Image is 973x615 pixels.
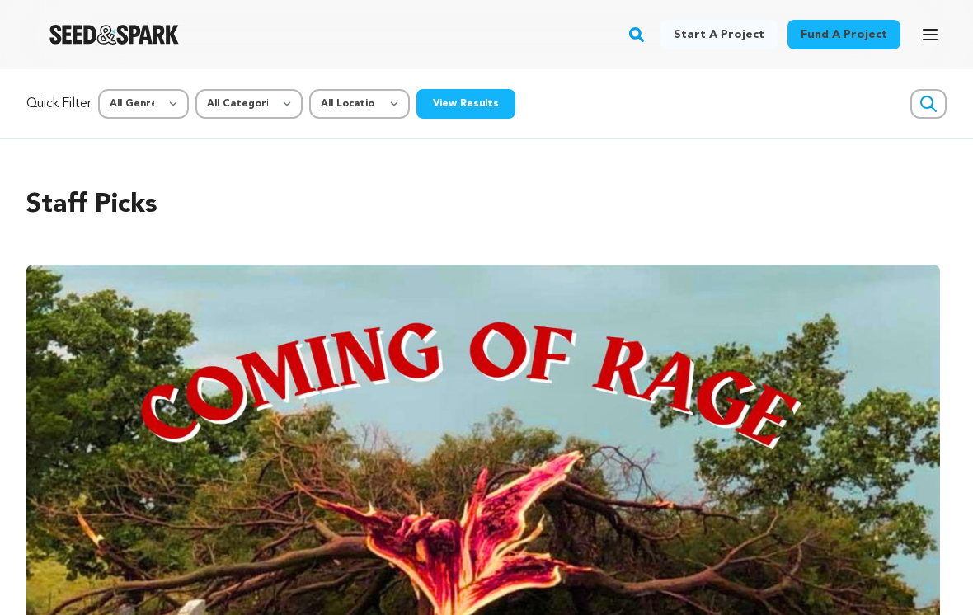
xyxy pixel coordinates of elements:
p: Quick Filter [26,94,92,114]
h2: Staff Picks [26,185,947,225]
button: View Results [416,89,515,119]
img: Seed&Spark Logo Dark Mode [49,25,179,45]
a: Fund a project [787,20,900,49]
a: Start a project [660,20,778,49]
a: Seed&Spark Homepage [49,25,179,45]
